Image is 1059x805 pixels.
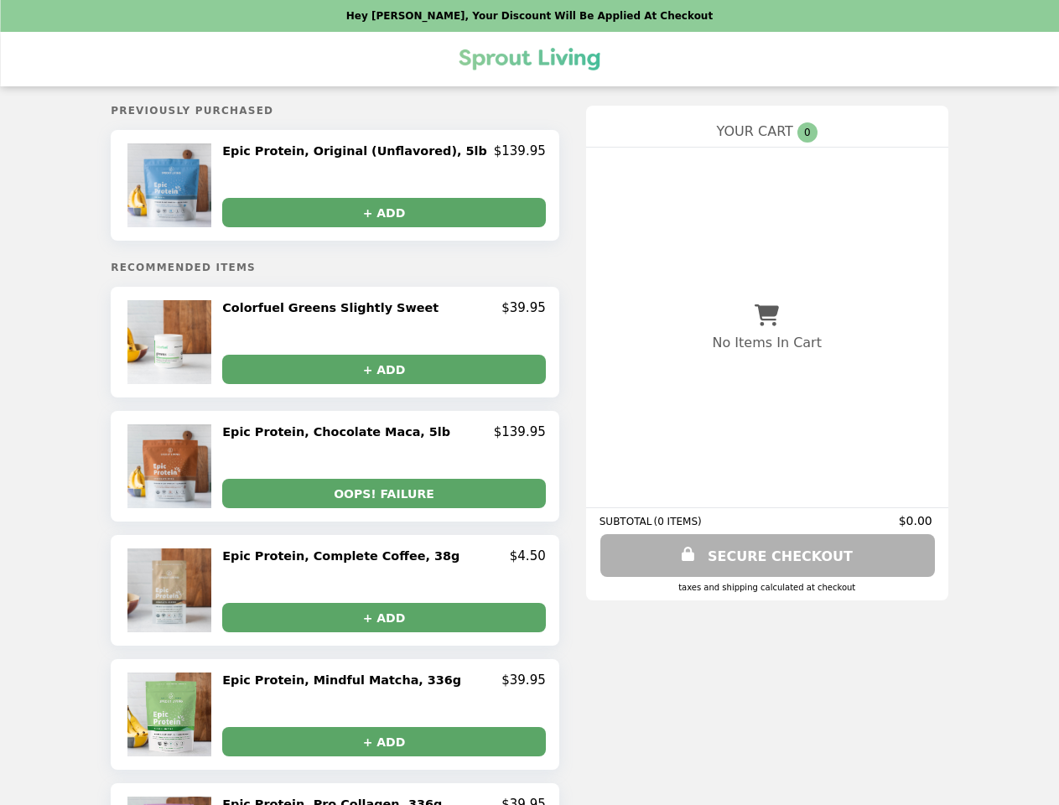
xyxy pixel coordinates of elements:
[222,727,545,756] button: + ADD
[222,548,466,563] h2: Epic Protein, Complete Coffee, 38g
[899,514,935,527] span: $0.00
[222,198,545,227] button: + ADD
[501,673,546,688] p: $39.95
[717,123,793,139] span: YOUR CART
[600,516,654,527] span: SUBTOTAL
[510,548,546,563] p: $4.50
[222,143,493,158] h2: Epic Protein, Original (Unflavored), 5lb
[501,300,546,315] p: $39.95
[222,300,445,315] h2: Colorfuel Greens Slightly Sweet
[127,548,215,632] img: Epic Protein, Complete Coffee, 38g
[222,479,545,508] button: OOPS! FAILURE
[222,424,457,439] h2: Epic Protein, Chocolate Maca, 5lb
[127,143,215,227] img: Epic Protein, Original (Unflavored), 5lb
[346,10,713,22] p: Hey [PERSON_NAME], your discount will be applied at checkout
[111,262,558,273] h5: Recommended Items
[494,143,546,158] p: $139.95
[127,673,215,756] img: Epic Protein, Mindful Matcha, 336g
[713,335,822,351] p: No Items In Cart
[653,516,701,527] span: ( 0 ITEMS )
[222,603,545,632] button: + ADD
[600,583,935,592] div: Taxes and Shipping calculated at checkout
[127,300,215,384] img: Colorfuel Greens Slightly Sweet
[127,424,215,508] img: Epic Protein, Chocolate Maca, 5lb
[494,424,546,439] p: $139.95
[459,42,600,76] img: Brand Logo
[797,122,818,143] span: 0
[222,355,545,384] button: + ADD
[111,105,558,117] h5: Previously Purchased
[222,673,468,688] h2: Epic Protein, Mindful Matcha, 336g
